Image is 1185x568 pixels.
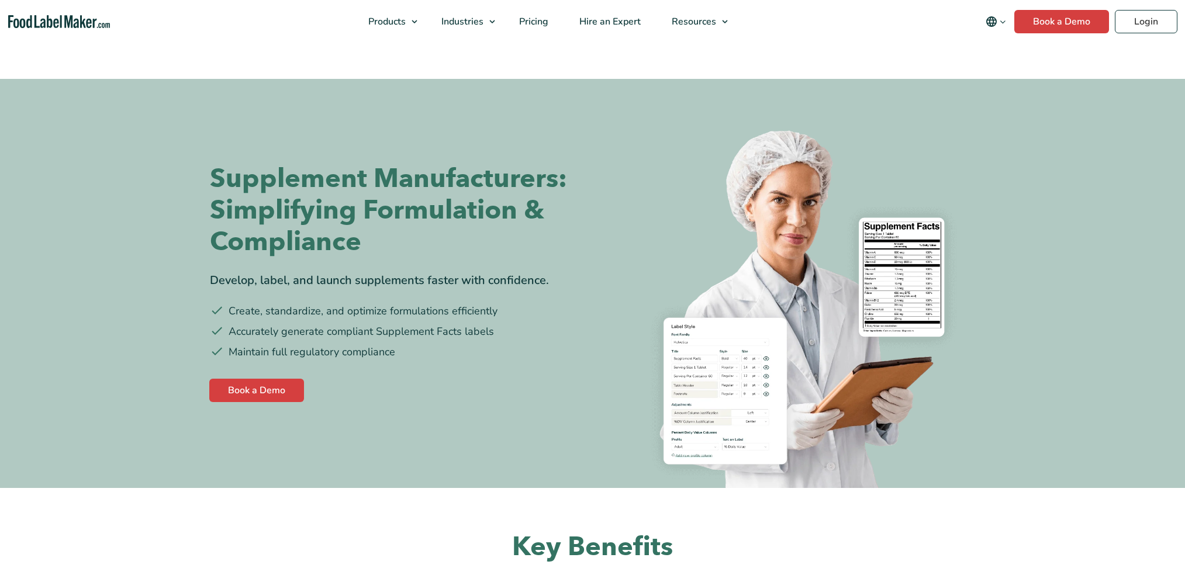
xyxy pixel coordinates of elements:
[239,530,946,564] h2: Key Benefits
[210,272,584,289] div: Develop, label, and launch supplements faster with confidence.
[210,324,584,340] li: Accurately generate compliant Supplement Facts labels
[438,15,485,28] span: Industries
[516,15,550,28] span: Pricing
[1014,10,1109,33] a: Book a Demo
[1115,10,1177,33] a: Login
[8,15,110,29] a: Food Label Maker homepage
[576,15,642,28] span: Hire an Expert
[210,163,584,258] h1: Supplement Manufacturers: Simplifying Formulation & Compliance
[977,10,1014,33] button: Change language
[209,379,304,402] a: Book a Demo
[210,303,584,319] li: Create, standardize, and optimize formulations efficiently
[365,15,407,28] span: Products
[210,344,584,360] li: Maintain full regulatory compliance
[668,15,717,28] span: Resources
